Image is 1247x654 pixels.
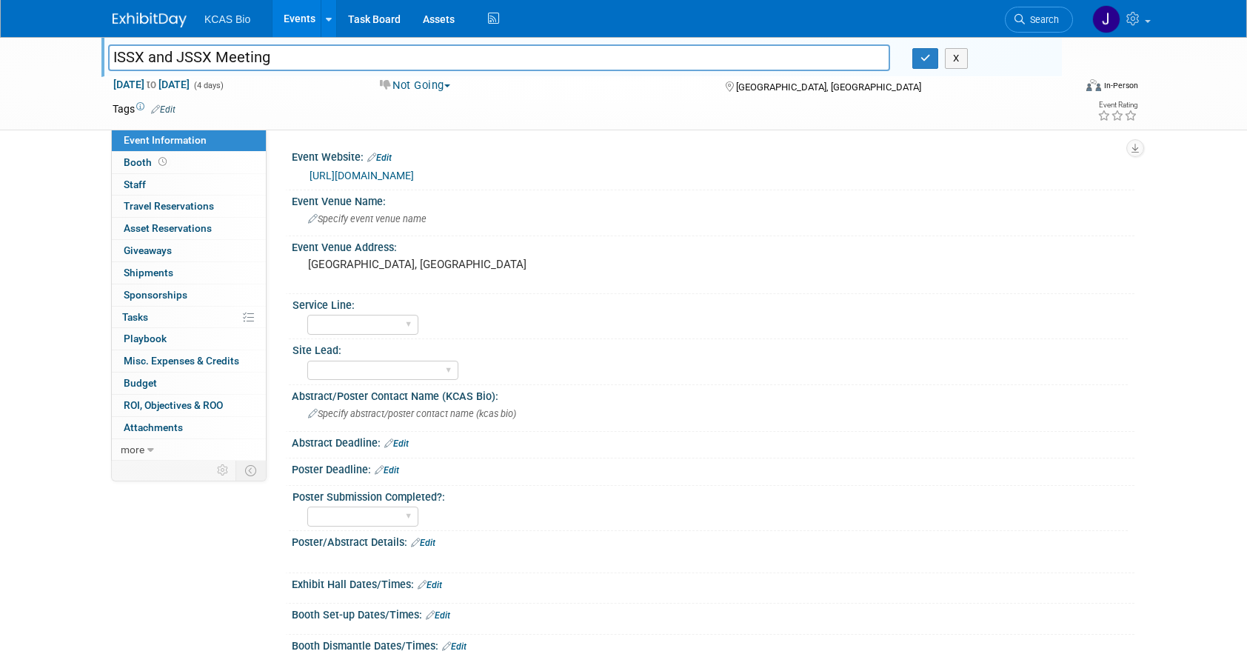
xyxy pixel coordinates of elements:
span: Attachments [124,421,183,433]
a: Edit [426,610,450,621]
td: Personalize Event Tab Strip [210,461,236,480]
img: ExhibitDay [113,13,187,27]
img: Jason Hannah [1092,5,1120,33]
span: Budget [124,377,157,389]
span: Giveaways [124,244,172,256]
a: Asset Reservations [112,218,266,239]
a: Tasks [112,307,266,328]
a: Shipments [112,262,266,284]
span: [DATE] [DATE] [113,78,190,91]
a: Edit [384,438,409,449]
div: Poster Deadline: [292,458,1134,478]
div: Booth Dismantle Dates/Times: [292,635,1134,654]
span: more [121,444,144,456]
span: Misc. Expenses & Credits [124,355,239,367]
a: Sponsorships [112,284,266,306]
a: Playbook [112,328,266,350]
span: KCAS Bio [204,13,250,25]
div: Event Rating [1097,101,1137,109]
a: Booth [112,152,266,173]
a: Edit [151,104,175,115]
a: Edit [442,641,467,652]
a: Edit [411,538,435,548]
button: Not Going [375,78,456,93]
a: Edit [418,580,442,590]
img: Format-Inperson.png [1086,79,1101,91]
span: Specify event venue name [308,213,427,224]
span: ROI, Objectives & ROO [124,399,223,411]
span: Sponsorships [124,289,187,301]
a: Misc. Expenses & Credits [112,350,266,372]
span: Booth not reserved yet [156,156,170,167]
div: Booth Set-up Dates/Times: [292,604,1134,623]
a: Travel Reservations [112,196,266,217]
a: Search [1005,7,1073,33]
div: Event Format [986,77,1138,99]
div: Event Venue Address: [292,236,1134,255]
span: Tasks [122,311,148,323]
div: Event Website: [292,146,1134,165]
a: Giveaways [112,240,266,261]
div: In-Person [1103,80,1138,91]
a: Staff [112,174,266,196]
div: Site Lead: [292,339,1128,358]
div: Poster Submission Completed?: [292,486,1128,504]
pre: [GEOGRAPHIC_DATA], [GEOGRAPHIC_DATA] [308,258,626,271]
div: Poster/Abstract Details: [292,531,1134,550]
span: Booth [124,156,170,168]
td: Tags [113,101,175,116]
a: ROI, Objectives & ROO [112,395,266,416]
a: Edit [367,153,392,163]
a: more [112,439,266,461]
div: Event Venue Name: [292,190,1134,209]
span: Travel Reservations [124,200,214,212]
span: to [144,79,158,90]
td: Toggle Event Tabs [236,461,267,480]
a: Budget [112,373,266,394]
div: Abstract Deadline: [292,432,1134,451]
span: [GEOGRAPHIC_DATA], [GEOGRAPHIC_DATA] [736,81,921,93]
div: Service Line: [292,294,1128,313]
a: [URL][DOMAIN_NAME] [310,170,414,181]
span: Staff [124,178,146,190]
button: X [945,48,968,69]
div: Exhibit Hall Dates/Times: [292,573,1134,593]
div: Abstract/Poster Contact Name (KCAS Bio): [292,385,1134,404]
span: (4 days) [193,81,224,90]
span: Playbook [124,333,167,344]
a: Event Information [112,130,266,151]
span: Specify abstract/poster contact name (kcas bio) [308,408,516,419]
span: Shipments [124,267,173,278]
span: Asset Reservations [124,222,212,234]
a: Edit [375,465,399,476]
span: Event Information [124,134,207,146]
span: Search [1025,14,1059,25]
a: Attachments [112,417,266,438]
